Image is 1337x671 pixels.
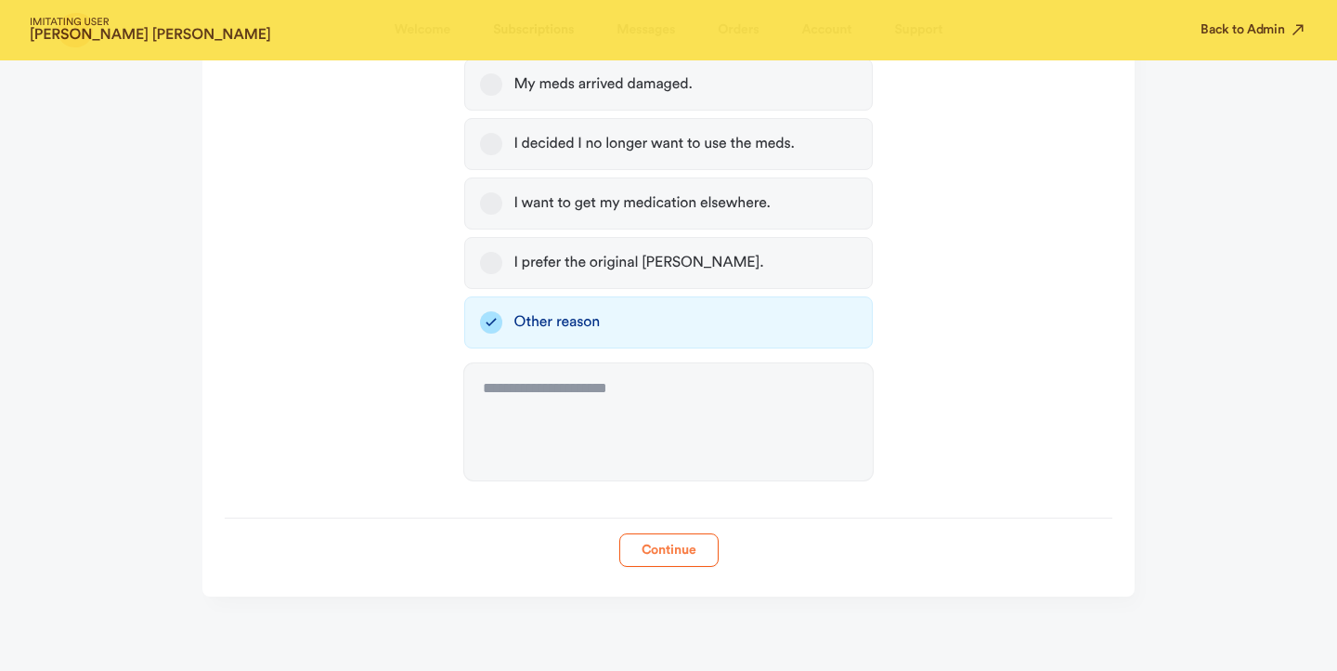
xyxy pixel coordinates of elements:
[480,73,502,96] button: My meds arrived damaged.
[480,192,502,215] button: I want to get my medication elsewhere.
[480,133,502,155] button: I decided I no longer want to use the meds.
[513,254,763,272] div: I prefer the original [PERSON_NAME].
[480,311,502,334] button: Other reason
[1201,20,1307,39] button: Back to Admin
[513,135,794,153] div: I decided I no longer want to use the meds.
[30,28,271,43] strong: [PERSON_NAME] [PERSON_NAME]
[513,75,692,94] div: My meds arrived damaged.
[619,533,719,567] button: Continue
[480,252,502,274] button: I prefer the original [PERSON_NAME].
[30,18,271,28] span: IMITATING USER
[513,194,770,213] div: I want to get my medication elsewhere.
[513,313,600,332] div: Other reason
